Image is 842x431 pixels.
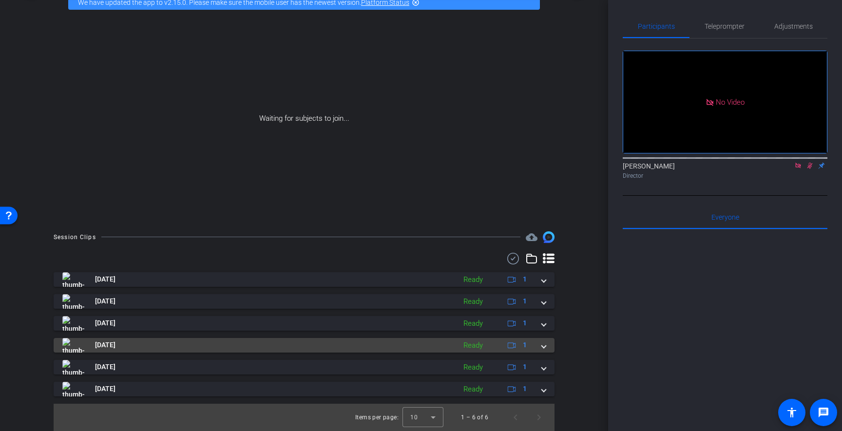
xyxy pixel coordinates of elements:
span: [DATE] [95,384,115,394]
div: Ready [459,296,488,307]
img: thumb-nail [62,360,84,375]
img: thumb-nail [62,294,84,309]
mat-icon: accessibility [786,407,798,418]
span: No Video [716,97,745,106]
mat-icon: message [818,407,829,418]
mat-icon: cloud_upload [526,231,537,243]
span: [DATE] [95,340,115,350]
span: Destinations for your clips [526,231,537,243]
div: Waiting for subjects to join... [24,16,584,222]
span: 1 [523,340,527,350]
div: 1 – 6 of 6 [461,412,488,422]
mat-expansion-panel-header: thumb-nail[DATE]Ready1 [54,338,555,353]
span: 1 [523,384,527,394]
div: [PERSON_NAME] [623,161,827,180]
img: thumb-nail [62,382,84,396]
div: Ready [459,318,488,329]
span: [DATE] [95,296,115,306]
mat-expansion-panel-header: thumb-nail[DATE]Ready1 [54,272,555,287]
span: 1 [523,274,527,284]
img: Session clips [543,231,555,243]
span: 1 [523,318,527,328]
span: [DATE] [95,274,115,284]
span: Adjustments [774,23,813,30]
mat-expansion-panel-header: thumb-nail[DATE]Ready1 [54,360,555,375]
div: Ready [459,362,488,373]
div: Ready [459,340,488,351]
div: Ready [459,384,488,395]
span: Participants [638,23,675,30]
mat-expansion-panel-header: thumb-nail[DATE]Ready1 [54,382,555,396]
mat-expansion-panel-header: thumb-nail[DATE]Ready1 [54,294,555,309]
span: 1 [523,362,527,372]
span: 1 [523,296,527,306]
span: Everyone [711,214,739,221]
div: Items per page: [355,412,399,422]
button: Previous page [504,406,527,429]
mat-expansion-panel-header: thumb-nail[DATE]Ready1 [54,316,555,331]
img: thumb-nail [62,316,84,331]
div: Ready [459,274,488,285]
img: thumb-nail [62,338,84,353]
span: [DATE] [95,318,115,328]
button: Next page [527,406,551,429]
div: Session Clips [54,232,96,242]
span: Teleprompter [705,23,745,30]
img: thumb-nail [62,272,84,287]
span: [DATE] [95,362,115,372]
div: Director [623,171,827,180]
